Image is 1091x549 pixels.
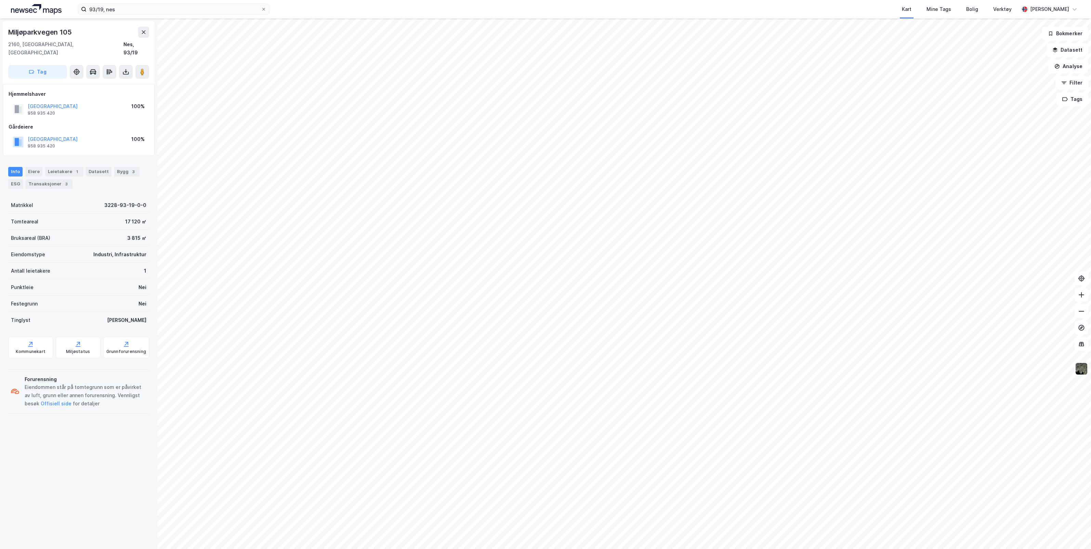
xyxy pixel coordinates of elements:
div: Kommunekart [16,349,45,354]
div: Verktøy [993,5,1012,13]
div: Nes, 93/19 [123,40,149,57]
div: Eiendomstype [11,250,45,259]
div: Bolig [966,5,978,13]
div: 958 935 420 [28,110,55,116]
div: ESG [8,179,23,189]
button: Bokmerker [1042,27,1088,40]
button: Tag [8,65,67,79]
button: Analyse [1049,60,1088,73]
div: Leietakere [45,167,83,177]
div: Miljøparkvegen 105 [8,27,73,38]
div: 3 [130,168,137,175]
div: Bygg [114,167,140,177]
div: 958 935 420 [28,143,55,149]
div: Matrikkel [11,201,33,209]
img: 9k= [1075,362,1088,375]
div: 100% [131,135,145,143]
input: Søk på adresse, matrikkel, gårdeiere, leietakere eller personer [87,4,261,14]
div: Festegrunn [11,300,38,308]
iframe: Chat Widget [1057,516,1091,549]
div: [PERSON_NAME] [1030,5,1069,13]
div: Kart [902,5,911,13]
div: 2160, [GEOGRAPHIC_DATA], [GEOGRAPHIC_DATA] [8,40,123,57]
div: 1 [74,168,80,175]
button: Datasett [1047,43,1088,57]
div: Eiendommen står på tomtegrunn som er påvirket av luft, grunn eller annen forurensning. Vennligst ... [25,383,146,408]
div: Tinglyst [11,316,30,324]
div: Transaksjoner [26,179,73,189]
button: Tags [1056,92,1088,106]
div: Datasett [86,167,111,177]
div: Punktleie [11,283,34,291]
div: Grunnforurensning [106,349,146,354]
div: 17 120 ㎡ [125,218,146,226]
div: Tomteareal [11,218,38,226]
button: Filter [1055,76,1088,90]
div: Nei [139,283,146,291]
div: 3 [63,181,70,187]
div: 3 815 ㎡ [127,234,146,242]
div: Info [8,167,23,177]
div: Bruksareal (BRA) [11,234,50,242]
div: Nei [139,300,146,308]
div: Antall leietakere [11,267,50,275]
div: Industri, Infrastruktur [93,250,146,259]
div: Eiere [25,167,42,177]
div: 1 [144,267,146,275]
div: 100% [131,102,145,110]
div: Gårdeiere [9,123,149,131]
div: [PERSON_NAME] [107,316,146,324]
div: Hjemmelshaver [9,90,149,98]
div: Mine Tags [926,5,951,13]
img: logo.a4113a55bc3d86da70a041830d287a7e.svg [11,4,62,14]
div: Forurensning [25,375,146,383]
div: 3228-93-19-0-0 [104,201,146,209]
div: Miljøstatus [66,349,90,354]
